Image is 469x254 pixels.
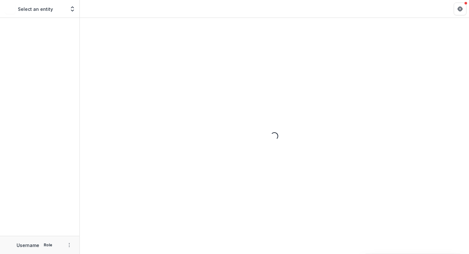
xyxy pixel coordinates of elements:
p: Select an entity [18,6,53,12]
button: Open entity switcher [68,3,77,15]
p: Username [17,242,39,249]
button: More [65,241,73,249]
button: Get Help [454,3,466,15]
p: Role [42,242,54,248]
